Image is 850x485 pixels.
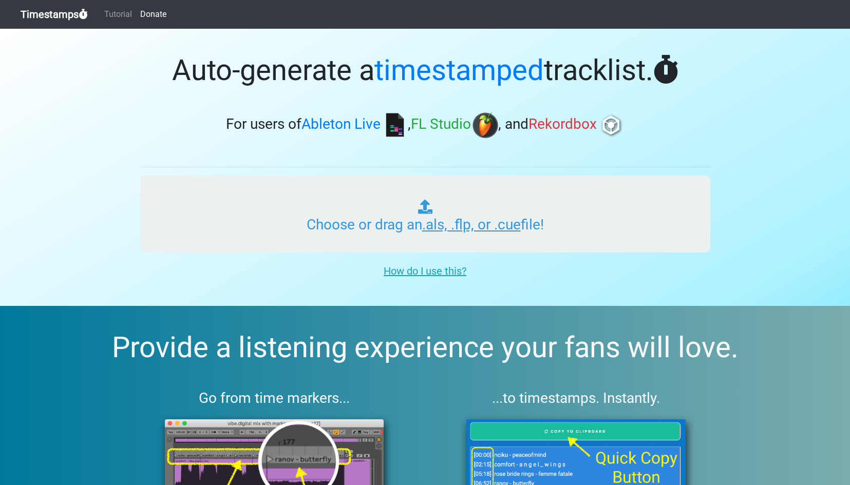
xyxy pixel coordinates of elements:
[100,4,136,25] a: Tutorial
[25,331,825,365] h2: Provide a listening experience your fans will love.
[21,4,88,25] a: Timestamps
[140,112,710,138] h3: For users of , , and
[140,53,710,88] h1: Auto-generate a tracklist.
[442,390,710,407] h3: ...to timestamps. Instantly.
[136,4,171,25] a: Donate
[140,390,409,407] h3: Go from time markers...
[799,434,838,473] iframe: Drift Widget Chat Controller
[473,112,498,138] img: fl.png
[411,116,471,133] span: FL Studio
[598,112,624,138] img: rb.png
[528,116,597,133] span: Rekordbox
[382,112,408,138] img: ableton.png
[374,53,544,87] span: timestamped
[301,116,381,133] span: Ableton Live
[384,265,466,277] u: How do I use this?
